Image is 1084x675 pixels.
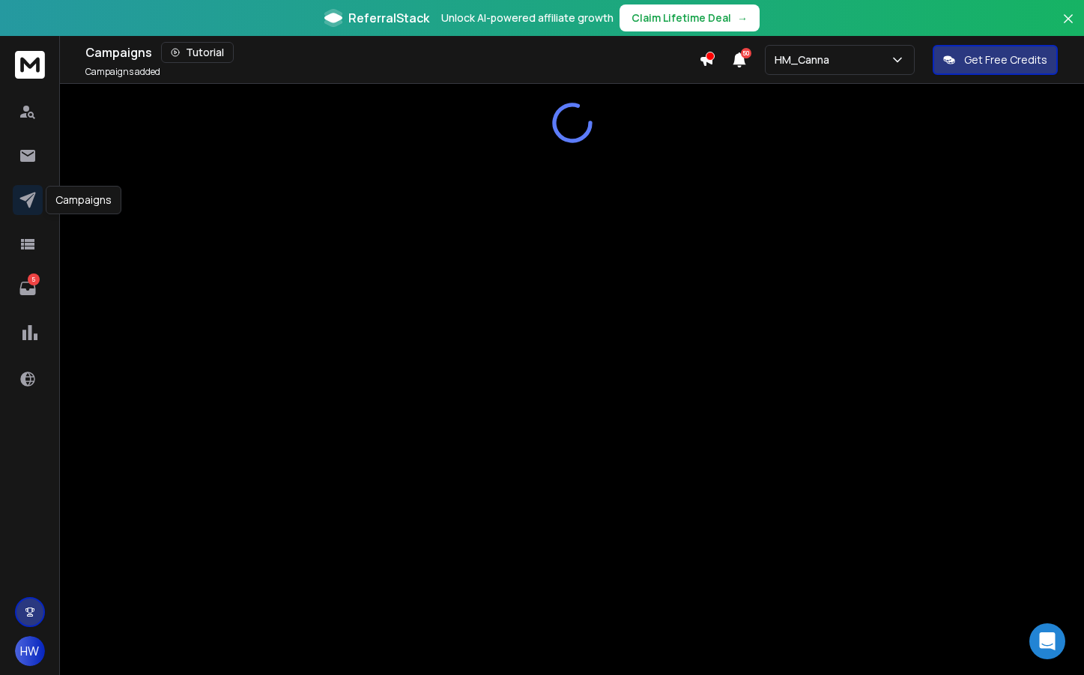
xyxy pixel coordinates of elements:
span: ReferralStack [348,9,429,27]
p: Campaigns added [85,66,160,78]
span: → [737,10,748,25]
p: Unlock AI-powered affiliate growth [441,10,614,25]
p: 5 [28,273,40,285]
span: 50 [741,48,751,58]
button: Close banner [1059,9,1078,45]
button: Claim Lifetime Deal→ [620,4,760,31]
div: Open Intercom Messenger [1029,623,1065,659]
div: Campaigns [46,186,121,214]
div: Campaigns [85,42,699,63]
button: Get Free Credits [933,45,1058,75]
a: 5 [13,273,43,303]
p: HM_Canna [775,52,835,67]
p: Get Free Credits [964,52,1047,67]
button: HW [15,636,45,666]
button: Tutorial [161,42,234,63]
